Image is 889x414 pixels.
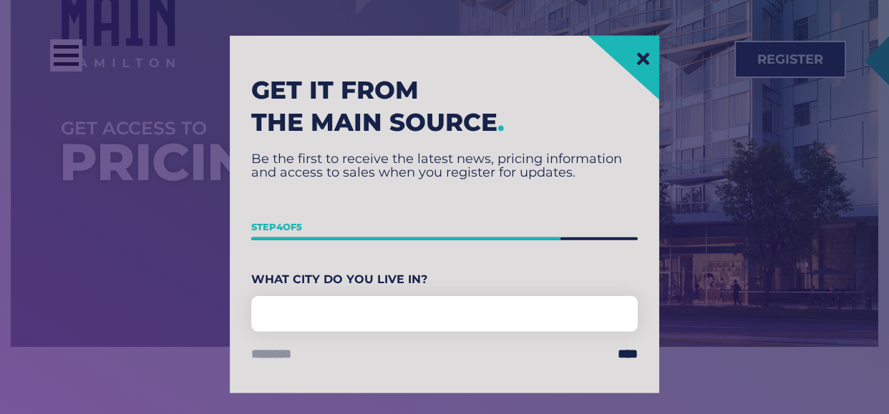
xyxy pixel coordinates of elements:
[497,107,505,137] span: .
[296,220,302,232] span: 5
[251,269,638,290] label: What City Do You Live In?
[251,152,638,179] p: Be the first to receive the latest news, pricing information and access to sales when you registe...
[251,74,638,138] h2: Get it from the main source
[276,220,283,232] span: 4
[251,216,638,237] p: Step of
